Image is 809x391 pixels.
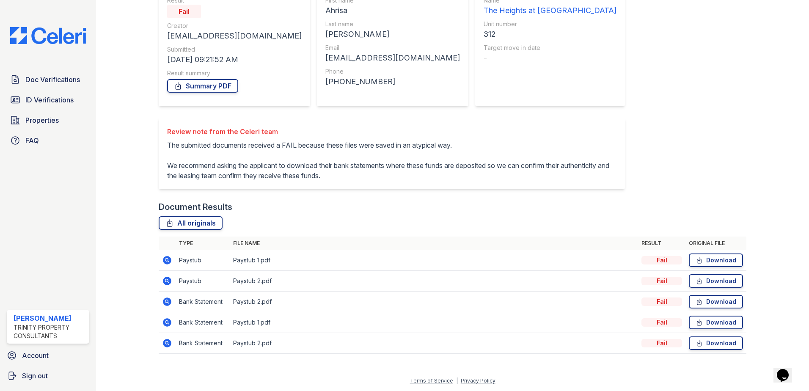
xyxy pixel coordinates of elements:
div: Fail [641,277,682,285]
td: Bank Statement [176,333,230,354]
iframe: chat widget [773,357,801,383]
a: Doc Verifications [7,71,89,88]
th: File name [230,237,638,250]
a: Summary PDF [167,79,238,93]
div: Phone [325,67,460,76]
div: Fail [167,5,201,18]
div: 312 [484,28,616,40]
p: The submitted documents received a FAIL because these files were saved in an atypical way. We rec... [167,140,616,181]
div: [EMAIL_ADDRESS][DOMAIN_NAME] [325,52,460,64]
th: Original file [685,237,746,250]
a: Sign out [3,367,93,384]
span: Account [22,350,49,361]
div: [DATE] 09:21:52 AM [167,54,302,66]
a: Download [689,295,743,308]
a: Terms of Service [410,377,453,384]
td: Paystub 2.pdf [230,271,638,292]
div: Trinity Property Consultants [14,323,86,340]
div: Review note from the Celeri team [167,127,616,137]
td: Paystub 2.pdf [230,292,638,312]
a: ID Verifications [7,91,89,108]
a: All originals [159,216,223,230]
a: Download [689,253,743,267]
td: Paystub 1.pdf [230,312,638,333]
th: Result [638,237,685,250]
div: Target move in date [484,44,616,52]
div: Unit number [484,20,616,28]
div: [PERSON_NAME] [14,313,86,323]
a: Properties [7,112,89,129]
a: FAQ [7,132,89,149]
div: The Heights at [GEOGRAPHIC_DATA] [484,5,616,17]
span: Doc Verifications [25,74,80,85]
img: CE_Logo_Blue-a8612792a0a2168367f1c8372b55b34899dd931a85d93a1a3d3e32e68fde9ad4.png [3,27,93,44]
td: Paystub 2.pdf [230,333,638,354]
div: Submitted [167,45,302,54]
a: Download [689,274,743,288]
div: Result summary [167,69,302,77]
span: ID Verifications [25,95,74,105]
div: Document Results [159,201,232,213]
span: FAQ [25,135,39,146]
div: Creator [167,22,302,30]
div: [PERSON_NAME] [325,28,460,40]
div: Ahrisa [325,5,460,17]
div: [PHONE_NUMBER] [325,76,460,88]
div: | [456,377,458,384]
td: Paystub 1.pdf [230,250,638,271]
div: Fail [641,297,682,306]
td: Paystub [176,250,230,271]
td: Paystub [176,271,230,292]
a: Account [3,347,93,364]
span: Sign out [22,371,48,381]
a: Download [689,316,743,329]
a: Privacy Policy [461,377,495,384]
div: Last name [325,20,460,28]
td: Bank Statement [176,312,230,333]
div: - [484,52,616,64]
a: Download [689,336,743,350]
div: Fail [641,339,682,347]
th: Type [176,237,230,250]
div: Fail [641,256,682,264]
span: Properties [25,115,59,125]
td: Bank Statement [176,292,230,312]
div: Fail [641,318,682,327]
div: Email [325,44,460,52]
div: [EMAIL_ADDRESS][DOMAIN_NAME] [167,30,302,42]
